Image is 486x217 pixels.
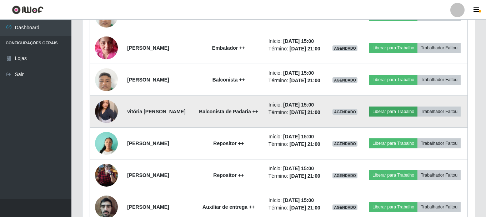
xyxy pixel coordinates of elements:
strong: Repositor ++ [213,140,244,146]
button: Liberar para Trabalho [369,138,417,148]
strong: Embalador ++ [212,45,245,51]
li: Início: [269,101,323,109]
img: 1744237096937.jpeg [95,160,118,191]
time: [DATE] 15:00 [283,166,314,171]
span: AGENDADO [332,141,357,147]
time: [DATE] 15:00 [283,102,314,108]
li: Início: [269,69,323,77]
span: AGENDADO [332,173,357,178]
time: [DATE] 15:00 [283,197,314,203]
button: Trabalhador Faltou [417,202,461,212]
button: Trabalhador Faltou [417,107,461,117]
strong: Balconista ++ [212,77,245,83]
strong: Repositor ++ [213,172,244,178]
strong: [PERSON_NAME] [127,45,169,51]
button: Trabalhador Faltou [417,75,461,85]
strong: [PERSON_NAME] [127,172,169,178]
button: Liberar para Trabalho [369,170,417,180]
img: 1746551747350.jpeg [95,100,118,123]
li: Início: [269,165,323,172]
img: 1737048991745.jpeg [95,128,118,158]
time: [DATE] 21:00 [290,46,320,51]
time: [DATE] 15:00 [283,38,314,44]
li: Início: [269,197,323,204]
button: Trabalhador Faltou [417,138,461,148]
span: AGENDADO [332,45,357,51]
img: CoreUI Logo [12,5,44,14]
strong: Balconista de Padaria ++ [199,109,258,114]
li: Início: [269,133,323,140]
time: [DATE] 21:00 [290,205,320,211]
img: 1718726269275.jpeg [95,65,118,95]
strong: [PERSON_NAME] [127,77,169,83]
strong: [PERSON_NAME] [127,204,169,210]
li: Término: [269,77,323,84]
button: Trabalhador Faltou [417,170,461,180]
img: 1731929683743.jpeg [95,33,118,63]
time: [DATE] 15:00 [283,70,314,76]
li: Término: [269,172,323,180]
button: Liberar para Trabalho [369,75,417,85]
time: [DATE] 21:00 [290,78,320,83]
time: [DATE] 15:00 [283,134,314,139]
time: [DATE] 21:00 [290,173,320,179]
strong: vitória [PERSON_NAME] [127,109,185,114]
li: Término: [269,45,323,53]
strong: [PERSON_NAME] [127,140,169,146]
li: Término: [269,140,323,148]
span: AGENDADO [332,77,357,83]
strong: Auxiliar de entrega ++ [202,204,255,210]
time: [DATE] 21:00 [290,141,320,147]
li: Término: [269,109,323,116]
button: Trabalhador Faltou [417,43,461,53]
li: Início: [269,38,323,45]
button: Liberar para Trabalho [369,202,417,212]
button: Liberar para Trabalho [369,43,417,53]
time: [DATE] 21:00 [290,109,320,115]
span: AGENDADO [332,204,357,210]
button: Liberar para Trabalho [369,107,417,117]
span: AGENDADO [332,109,357,115]
li: Término: [269,204,323,212]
